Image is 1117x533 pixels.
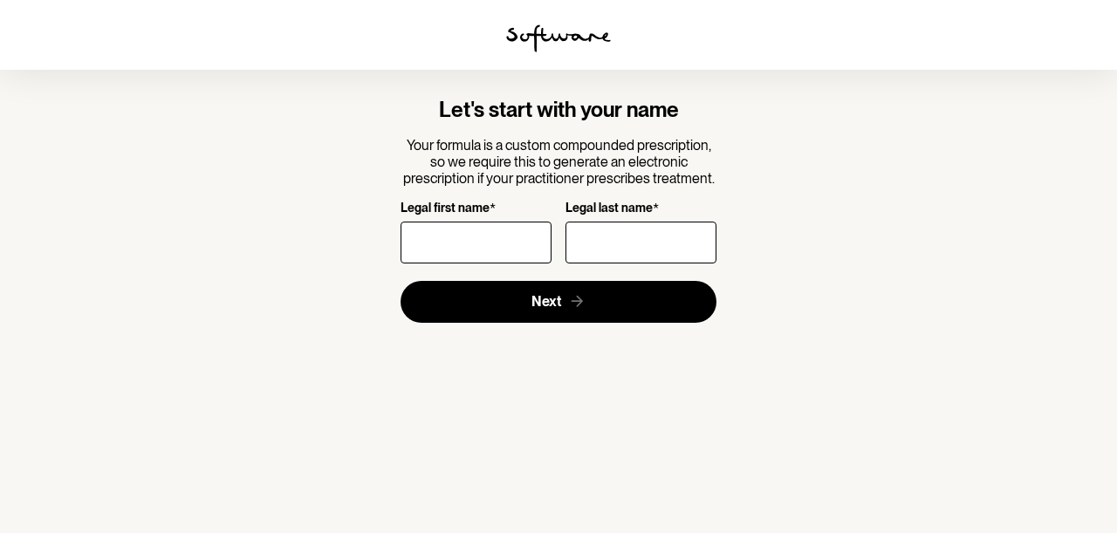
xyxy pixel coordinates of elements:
[506,24,611,52] img: software logo
[401,98,717,123] h4: Let's start with your name
[401,201,490,217] p: Legal first name
[401,281,717,323] button: Next
[531,293,561,310] span: Next
[565,201,653,217] p: Legal last name
[401,137,717,188] p: Your formula is a custom compounded prescription, so we require this to generate an electronic pr...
